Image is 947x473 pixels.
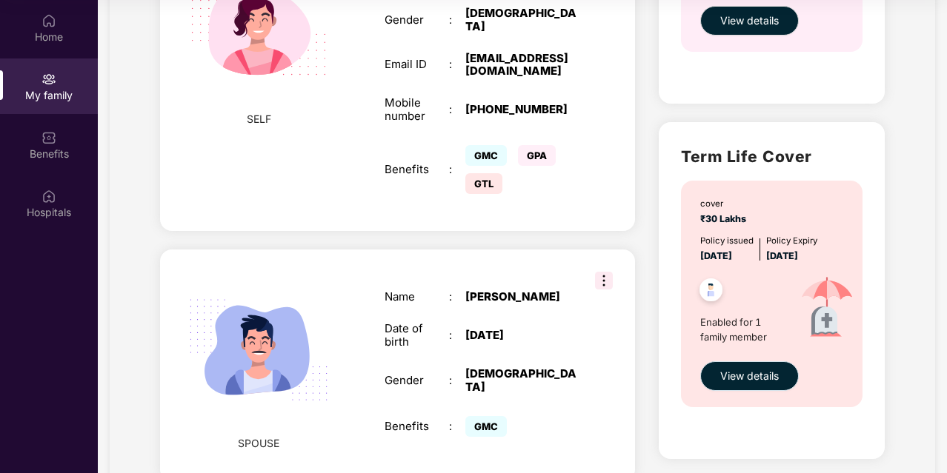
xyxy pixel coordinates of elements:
span: View details [720,13,779,29]
div: Date of birth [385,322,449,349]
span: GTL [465,173,502,194]
div: : [449,420,465,433]
span: SPOUSE [238,435,279,452]
div: : [449,13,465,27]
div: : [449,374,465,387]
h2: Term Life Cover [681,144,862,169]
div: : [449,329,465,342]
img: svg+xml;base64,PHN2ZyBpZD0iSG9tZSIgeG1sbnM9Imh0dHA6Ly93d3cudzMub3JnLzIwMDAvc3ZnIiB3aWR0aD0iMjAiIG... [41,13,56,28]
img: svg+xml;base64,PHN2ZyB4bWxucz0iaHR0cDovL3d3dy53My5vcmcvMjAwMC9zdmciIHdpZHRoPSIyMjQiIGhlaWdodD0iMT... [173,264,344,435]
img: svg+xml;base64,PHN2ZyB3aWR0aD0iMzIiIGhlaWdodD0iMzIiIHZpZXdCb3g9IjAgMCAzMiAzMiIgZmlsbD0ibm9uZSIgeG... [595,272,613,289]
div: Benefits [385,163,449,176]
button: View details [700,361,799,391]
button: View details [700,6,799,36]
div: [DEMOGRAPHIC_DATA] [465,7,578,33]
img: svg+xml;base64,PHN2ZyB3aWR0aD0iMjAiIGhlaWdodD0iMjAiIHZpZXdCb3g9IjAgMCAyMCAyMCIgZmlsbD0ibm9uZSIgeG... [41,72,56,87]
span: Enabled for 1 family member [700,315,785,345]
div: : [449,290,465,303]
img: svg+xml;base64,PHN2ZyBpZD0iSG9zcGl0YWxzIiB4bWxucz0iaHR0cDovL3d3dy53My5vcmcvMjAwMC9zdmciIHdpZHRoPS... [41,189,56,204]
span: [DATE] [766,250,798,261]
div: Gender [385,13,449,27]
div: Benefits [385,420,449,433]
img: icon [785,264,869,355]
span: GMC [465,145,507,166]
div: [DATE] [465,329,578,342]
img: svg+xml;base64,PHN2ZyBpZD0iQmVuZWZpdHMiIHhtbG5zPSJodHRwOi8vd3d3LnczLm9yZy8yMDAwL3N2ZyIgd2lkdGg9Ij... [41,130,56,145]
div: [DEMOGRAPHIC_DATA] [465,367,578,394]
div: : [449,58,465,71]
img: svg+xml;base64,PHN2ZyB4bWxucz0iaHR0cDovL3d3dy53My5vcmcvMjAwMC9zdmciIHdpZHRoPSI0OC45NDMiIGhlaWdodD... [693,274,729,310]
div: Policy issued [700,234,754,247]
div: cover [700,197,751,210]
div: [PERSON_NAME] [465,290,578,303]
div: [EMAIL_ADDRESS][DOMAIN_NAME] [465,52,578,78]
div: : [449,103,465,116]
span: GPA [518,145,556,166]
span: SELF [247,111,271,127]
span: View details [720,368,779,384]
div: Gender [385,374,449,387]
div: Policy Expiry [766,234,817,247]
div: Name [385,290,449,303]
span: GMC [465,416,507,437]
div: Email ID [385,58,449,71]
span: [DATE] [700,250,732,261]
span: ₹30 Lakhs [700,213,751,224]
div: [PHONE_NUMBER] [465,103,578,116]
div: Mobile number [385,96,449,123]
div: : [449,163,465,176]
